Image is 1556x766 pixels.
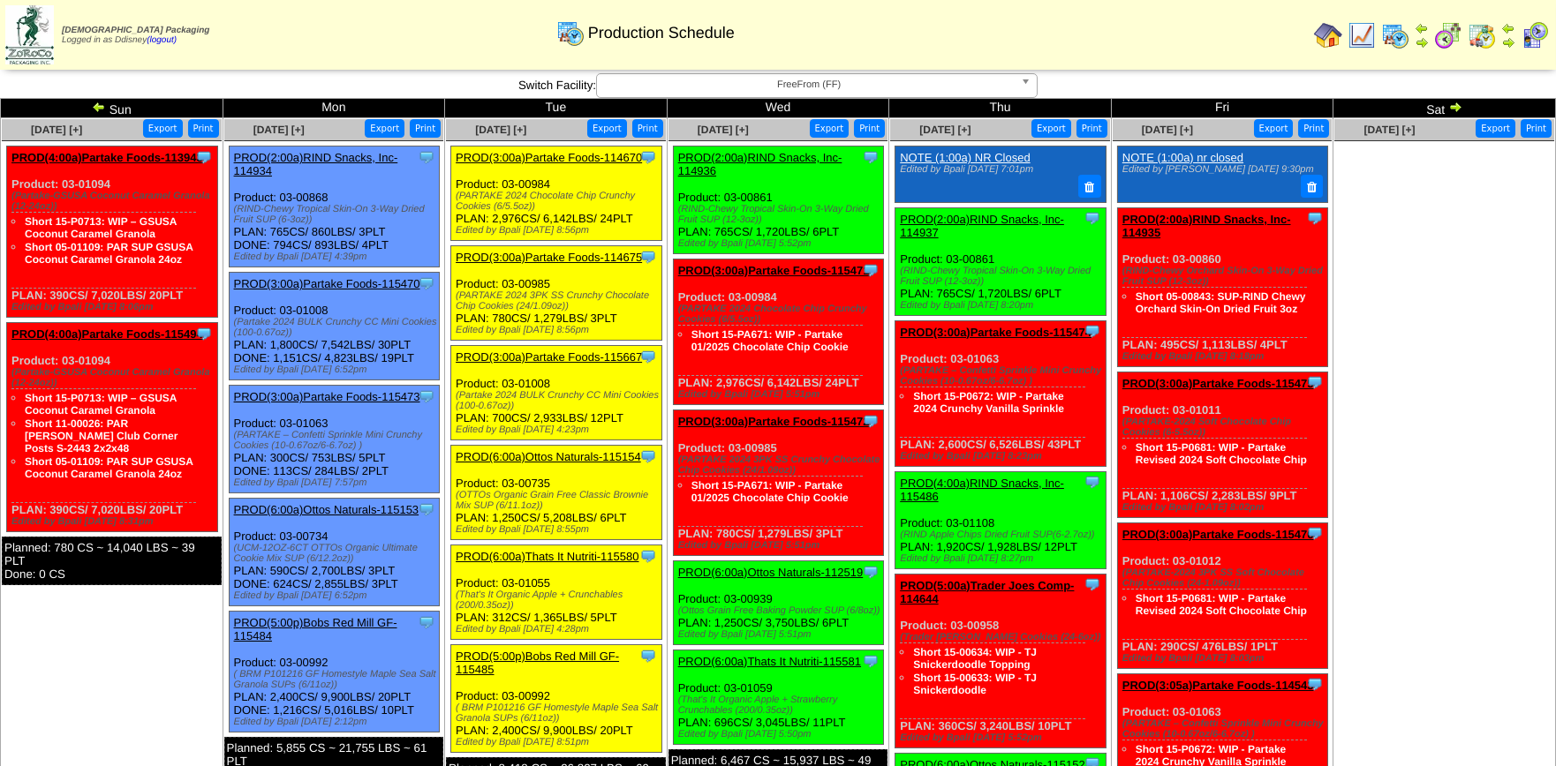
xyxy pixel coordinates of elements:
div: Product: 03-01094 PLAN: 390CS / 7,020LBS / 20PLT [7,146,218,318]
a: PROD(3:00a)Partake Foods-115471 [678,264,870,277]
button: Print [410,119,441,138]
img: Tooltip [418,500,435,518]
div: Edited by Bpali [DATE] 5:52pm [900,732,1106,743]
div: Edited by Bpali [DATE] 5:51pm [678,629,884,640]
button: Print [1076,119,1107,138]
a: Short 15-P0713: WIP – GSUSA Coconut Caramel Granola [25,215,177,240]
a: [DATE] [+] [919,124,971,136]
div: Product: 03-00985 PLAN: 780CS / 1,279LBS / 3PLT [451,246,662,341]
a: (logout) [147,35,177,45]
a: Short 15-00634: WIP - TJ Snickerdoodle Topping [913,646,1037,671]
td: Fri [1111,99,1333,118]
a: PROD(3:00a)Partake Foods-115470 [234,277,420,290]
div: Edited by Bpali [DATE] 8:31pm [11,516,217,527]
div: (RIND-Chewy Tropical Skin-On 3-Way Dried Fruit SUP (12-3oz)) [678,204,884,225]
img: calendarcustomer.gif [1521,21,1549,49]
div: (OTTOs Organic Grain Free Classic Brownie Mix SUP (6/11.1oz)) [456,490,661,511]
div: Product: 03-00939 PLAN: 1,250CS / 3,750LBS / 6PLT [673,561,884,645]
div: Edited by Bpali [DATE] 5:52pm [678,238,884,249]
img: Tooltip [1084,322,1101,340]
img: calendarprod.gif [1381,21,1409,49]
div: Product: 03-00984 PLAN: 2,976CS / 6,142LBS / 24PLT [451,146,662,241]
span: Production Schedule [588,24,735,42]
div: (Partake 2024 BULK Crunchy CC Mini Cookies (100-0.67oz)) [456,390,661,411]
a: PROD(4:00a)Partake Foods-115494 [11,327,203,341]
div: ( BRM P101216 GF Homestyle Maple Sea Salt Granola SUPs (6/11oz)) [456,702,661,724]
div: Product: 03-00985 PLAN: 780CS / 1,279LBS / 3PLT [673,410,884,556]
a: PROD(6:00a)Thats It Nutriti-115581 [678,655,861,668]
td: Mon [223,99,445,118]
button: Export [1031,119,1071,138]
a: PROD(3:00a)Partake Foods-115667 [456,350,642,364]
div: Edited by Bpali [DATE] 7:57pm [234,477,440,488]
div: (RIND-Chewy Tropical Skin-On 3-Way Dried Fruit SUP (12-3oz)) [900,266,1106,287]
a: PROD(3:00a)Partake Foods-115473 [234,390,420,403]
img: arrowright.gif [1415,35,1429,49]
a: PROD(2:00a)RIND Snacks, Inc-114936 [678,151,842,177]
a: PROD(4:00a)Partake Foods-113943 [11,151,203,164]
img: home.gif [1314,21,1342,49]
div: Edited by Bpali [DATE] 2:12pm [234,717,440,727]
div: Product: 03-01008 PLAN: 1,800CS / 7,542LBS / 30PLT DONE: 1,151CS / 4,823LBS / 19PLT [229,273,440,380]
a: Short 15-P0713: WIP – GSUSA Coconut Caramel Granola [25,392,177,417]
div: Product: 03-01094 PLAN: 390CS / 7,020LBS / 20PLT [7,323,218,532]
div: Planned: 780 CS ~ 14,040 LBS ~ 39 PLT Done: 0 CS [2,537,222,585]
div: Edited by Bpali [DATE] 5:51pm [678,540,884,551]
div: Edited by Bpali [DATE] 8:06pm [11,302,217,312]
a: Short 15-PA671: WIP - Partake 01/2025 Chocolate Chip Cookie [691,479,849,504]
div: (PARTAKE – Confetti Sprinkle Mini Crunchy Cookies (10-0.67oz/6-6.7oz) ) [234,430,440,451]
img: Tooltip [418,274,435,292]
div: (PARTAKE – Confetti Sprinkle Mini Crunchy Cookies (10-0.67oz/6-6.7oz) ) [1122,718,1328,740]
img: Tooltip [639,547,657,565]
button: Delete Note [1078,175,1101,198]
div: (RIND-Chewy Orchard Skin-On 3-Way Dried Fruit SUP (12-3oz)) [1122,266,1328,287]
span: [DEMOGRAPHIC_DATA] Packaging [62,26,209,35]
td: Wed [667,99,889,118]
div: Edited by Bpali [DATE] 6:52pm [234,590,440,601]
div: Product: 03-00735 PLAN: 1,250CS / 5,208LBS / 6PLT [451,446,662,540]
button: Export [1254,119,1294,138]
img: Tooltip [862,652,880,670]
img: calendarblend.gif [1434,21,1462,49]
img: Tooltip [418,387,435,405]
img: Tooltip [639,248,657,266]
a: PROD(6:00a)Thats It Nutriti-115580 [456,550,638,563]
div: Product: 03-00868 PLAN: 765CS / 860LBS / 3PLT DONE: 794CS / 893LBS / 4PLT [229,146,440,267]
a: Short 05-01109: PAR SUP GSUSA Coconut Caramel Granola 24oz [25,241,193,266]
td: Tue [445,99,668,118]
div: Product: 03-01008 PLAN: 700CS / 2,933LBS / 12PLT [451,346,662,440]
div: Edited by Bpali [DATE] 4:28pm [456,624,661,635]
div: (That's It Organic Apple + Crunchables (200/0.35oz)) [456,590,661,611]
div: (Ottos Grain Free Baking Powder SUP (6/8oz)) [678,605,884,616]
img: Tooltip [1306,675,1324,693]
div: Edited by Bpali [DATE] 8:03pm [1122,653,1328,664]
img: line_graph.gif [1348,21,1376,49]
div: Product: 03-01063 PLAN: 2,600CS / 6,526LBS / 43PLT [895,320,1107,466]
div: (Trader [PERSON_NAME] Cookies (24-6oz)) [900,632,1106,642]
div: (PARTAKE 2024 Chocolate Chip Crunchy Cookies (6/5.5oz)) [456,191,661,212]
a: [DATE] [+] [1142,124,1193,136]
button: Export [1476,119,1515,138]
img: Tooltip [418,613,435,631]
div: Edited by Bpali [DATE] 4:23pm [456,424,661,435]
img: Tooltip [862,412,880,430]
img: Tooltip [195,148,213,166]
div: Edited by Bpali [DATE] 8:23pm [900,451,1106,462]
a: [DATE] [+] [698,124,749,136]
div: (PARTAKE 2024 3PK SS Crunchy Chocolate Chip Cookies (24/1.09oz)) [678,454,884,476]
div: Edited by Bpali [DATE] 5:51pm [678,389,884,400]
img: Tooltip [1084,575,1101,593]
img: Tooltip [418,148,435,166]
td: Sun [1,99,223,118]
a: PROD(2:00a)RIND Snacks, Inc-114934 [234,151,398,177]
button: Export [365,119,404,138]
div: (Partake-GSUSA Coconut Caramel Granola (12-24oz)) [11,367,217,388]
div: (UCM-12OZ-6CT OTTOs Organic Ultimate Cookie Mix SUP (6/12.2oz)) [234,543,440,564]
div: Product: 03-00958 PLAN: 360CS / 3,240LBS / 10PLT [895,574,1107,747]
div: Edited by Bpali [DATE] 6:52pm [234,364,440,375]
div: Edited by Bpali [DATE] 8:27pm [900,553,1106,564]
img: Tooltip [639,447,657,465]
div: (PARTAKE-2024 3PK SS Soft Chocolate Chip Cookies (24-1.09oz)) [1122,567,1328,589]
img: arrowright.gif [1448,100,1462,114]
